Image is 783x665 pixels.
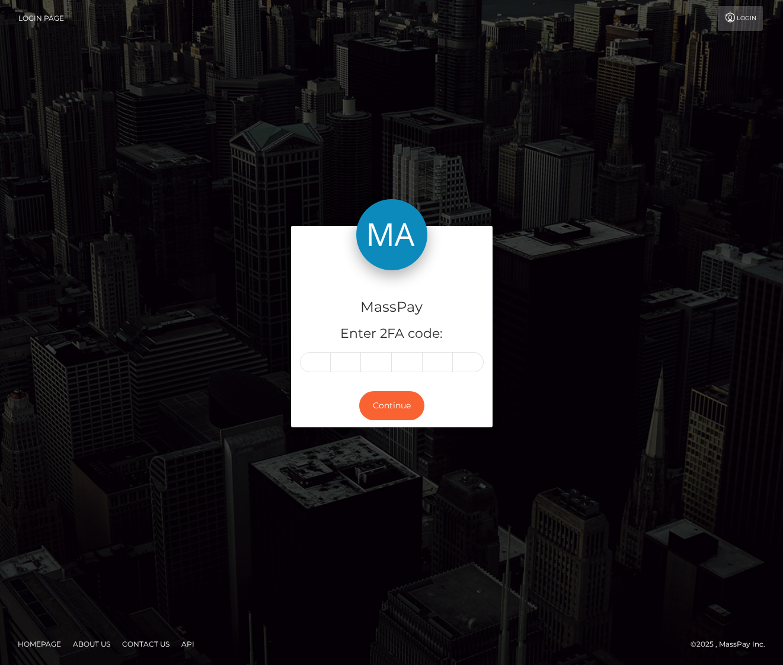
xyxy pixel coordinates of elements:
[117,635,174,653] a: Contact Us
[300,297,484,318] h4: MassPay
[300,325,484,343] h5: Enter 2FA code:
[691,638,774,651] div: © 2025 , MassPay Inc.
[359,391,424,420] button: Continue
[177,635,199,653] a: API
[718,6,763,31] a: Login
[356,199,427,270] img: MassPay
[68,635,115,653] a: About Us
[13,635,66,653] a: Homepage
[18,6,64,31] a: Login Page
